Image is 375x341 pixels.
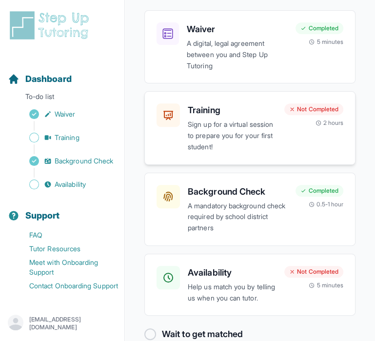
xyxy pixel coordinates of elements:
a: Background Check [8,154,124,168]
button: [EMAIL_ADDRESS][DOMAIN_NAME] [8,315,117,332]
p: A mandatory background check required by school district partners [188,201,288,234]
p: Sign up for a virtual session to prepare you for your first student! [188,119,276,152]
p: A digital, legal agreement between you and Step Up Tutoring [187,38,288,71]
span: Training [55,133,79,142]
div: Completed [296,185,343,197]
h3: Waiver [187,22,288,36]
span: Support [25,209,60,222]
div: 2 hours [316,119,344,127]
div: Completed [296,22,343,34]
p: Help us match you by telling us when you can tutor. [188,281,276,304]
div: 5 minutes [309,281,343,289]
p: To-do list [4,92,120,105]
a: TrainingSign up for a virtual session to prepare you for your first student!Not Completed2 hours [144,91,355,164]
img: logo [8,10,95,41]
p: [EMAIL_ADDRESS][DOMAIN_NAME] [29,316,117,331]
span: Background Check [55,156,113,166]
div: Not Completed [284,266,343,278]
a: Dashboard [8,72,72,86]
a: Availability [8,178,124,191]
a: Meet with Onboarding Support [8,256,124,279]
a: Background CheckA mandatory background check required by school district partnersCompleted0.5-1 hour [144,173,355,246]
a: Tutor Resources [8,242,124,256]
button: Support [4,193,120,226]
a: WaiverA digital, legal agreement between you and Step Up TutoringCompleted5 minutes [144,10,355,83]
span: Waiver [55,109,75,119]
h3: Training [188,103,276,117]
a: Training [8,131,124,144]
a: AvailabilityHelp us match you by telling us when you can tutor.Not Completed5 minutes [144,254,355,316]
span: Dashboard [25,72,72,86]
span: Availability [55,180,86,189]
a: Contact Onboarding Support [8,279,124,293]
button: Dashboard [4,57,120,90]
h2: Wait to get matched [162,327,243,341]
div: 5 minutes [309,38,343,46]
h3: Availability [188,266,276,280]
h3: Background Check [188,185,288,199]
a: FAQ [8,228,124,242]
div: Not Completed [284,103,343,115]
div: 0.5-1 hour [309,201,343,208]
a: Waiver [8,107,124,121]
